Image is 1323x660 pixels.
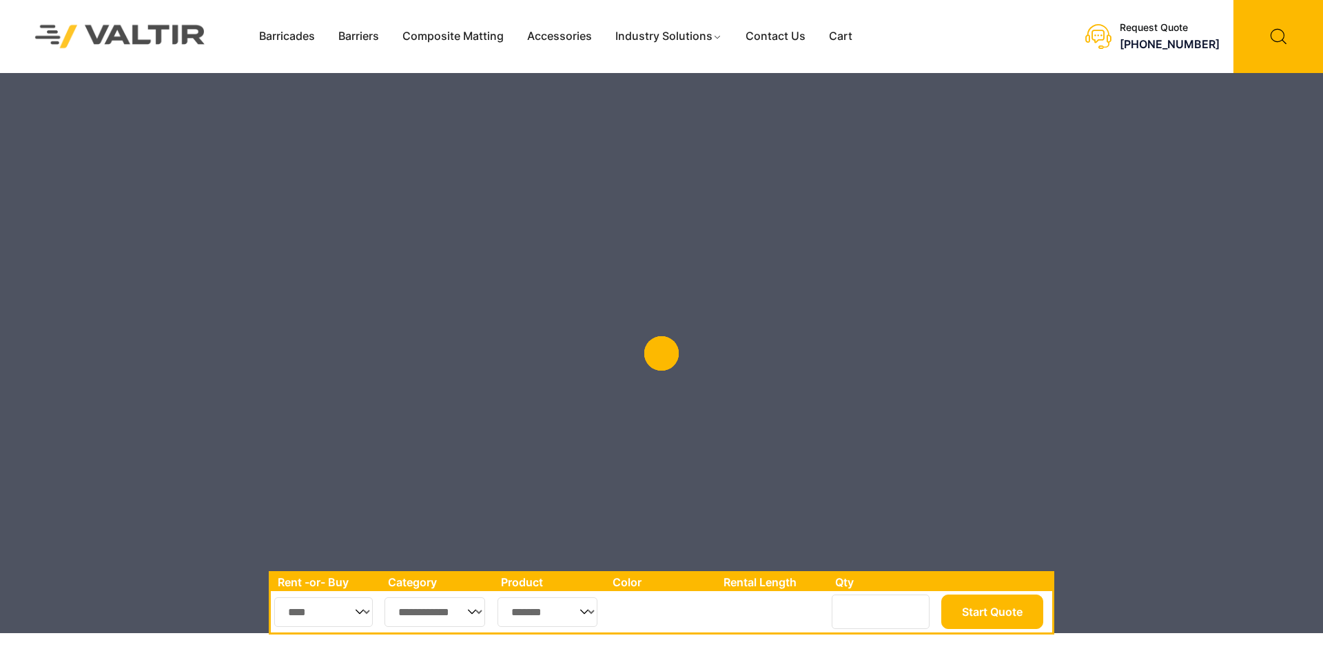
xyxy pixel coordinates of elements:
[1120,22,1220,34] div: Request Quote
[327,26,391,47] a: Barriers
[17,7,223,65] img: Valtir Rentals
[734,26,817,47] a: Contact Us
[391,26,515,47] a: Composite Matting
[1120,37,1220,51] a: [PHONE_NUMBER]
[606,573,717,591] th: Color
[515,26,604,47] a: Accessories
[817,26,864,47] a: Cart
[717,573,828,591] th: Rental Length
[381,573,494,591] th: Category
[941,595,1043,629] button: Start Quote
[494,573,606,591] th: Product
[271,573,381,591] th: Rent -or- Buy
[828,573,938,591] th: Qty
[247,26,327,47] a: Barricades
[604,26,734,47] a: Industry Solutions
